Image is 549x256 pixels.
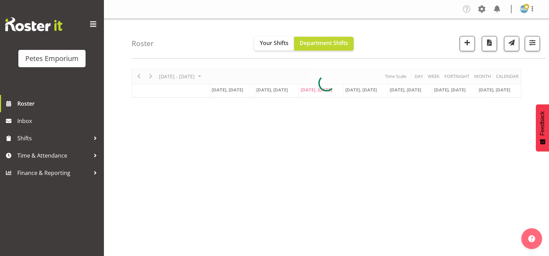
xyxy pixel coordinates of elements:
[536,104,549,151] button: Feedback - Show survey
[25,53,79,64] div: Petes Emporium
[132,39,154,47] h4: Roster
[17,150,90,161] span: Time & Attendance
[17,98,100,109] span: Roster
[539,111,546,135] span: Feedback
[460,36,475,51] button: Add a new shift
[300,39,348,47] span: Department Shifts
[17,168,90,178] span: Finance & Reporting
[254,37,294,51] button: Your Shifts
[528,235,535,242] img: help-xxl-2.png
[482,36,497,51] button: Download a PDF of the roster according to the set date range.
[525,36,540,51] button: Filter Shifts
[294,37,354,51] button: Department Shifts
[520,5,528,13] img: mandy-mosley3858.jpg
[504,36,519,51] button: Send a list of all shifts for the selected filtered period to all rostered employees.
[5,17,62,31] img: Rosterit website logo
[260,39,289,47] span: Your Shifts
[17,116,100,126] span: Inbox
[17,133,90,143] span: Shifts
